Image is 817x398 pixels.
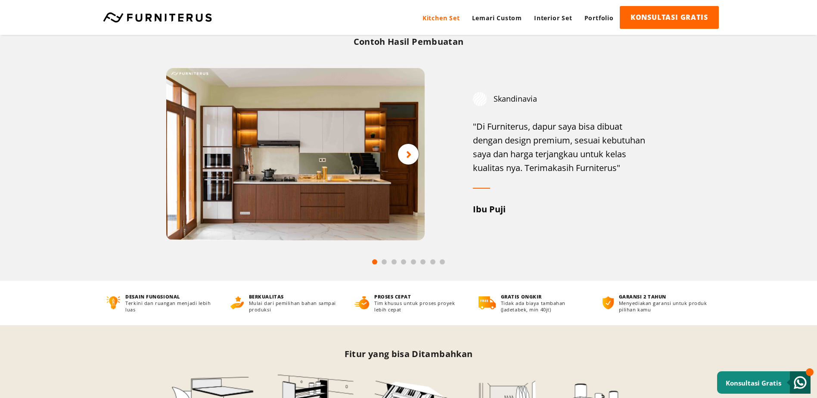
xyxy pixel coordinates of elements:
img: desain-fungsional.png [106,296,121,309]
h2: Contoh Hasil Pembuatan [143,36,675,47]
a: Interior Set [528,6,578,30]
h4: BERKUALITAS [249,293,339,300]
h4: PROSES CEPAT [374,293,463,300]
h4: DESAIN FUNGSIONAL [125,293,214,300]
div: "Di Furniterus, dapur saya bisa dibuat dengan design premium, sesuai kebutuhan saya dan harga ter... [473,120,651,175]
p: Tidak ada biaya tambahan (Jadetabek, min 40jt) [501,300,587,313]
img: bergaransi.png [603,296,614,309]
h4: GARANSI 2 TAHUN [619,293,711,300]
a: Kitchen Set [416,6,466,30]
a: Konsultasi Gratis [717,371,811,394]
p: Tim khusus untuk proses proyek lebih cepat [374,300,463,313]
small: Konsultasi Gratis [726,379,781,387]
h2: Fitur yang bisa Ditambahkan [143,348,675,360]
a: KONSULTASI GRATIS [620,6,719,29]
p: Mulai dari pemilihan bahan sampai produksi [249,300,339,313]
div: Ibu Puji [473,202,651,216]
div: Skandinavia [473,92,651,106]
p: Terkini dan ruangan menjadi lebih luas [125,300,214,313]
p: Menyediakan garansi untuk produk pilihan kamu [619,300,711,313]
a: Portfolio [578,6,620,30]
img: berkualitas.png [230,296,244,309]
img: gratis-ongkir.png [478,296,496,309]
h4: GRATIS ONGKIR [501,293,587,300]
a: Lemari Custom [466,6,528,30]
